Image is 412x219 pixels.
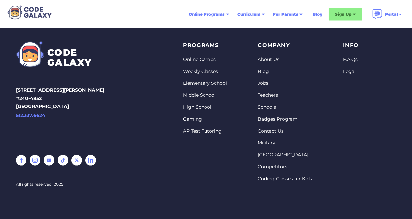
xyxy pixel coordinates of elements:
[258,56,312,63] a: About Us
[183,116,227,123] a: Gaming
[343,68,359,75] a: Legal
[385,11,398,18] div: Portal
[47,48,92,68] div: CODE GALAXY
[237,11,260,18] div: Curriculum
[258,68,312,75] a: Blog
[343,56,359,63] a: F.A.Qs
[258,176,312,182] a: Coding Classes for Kids
[258,41,312,50] p: Company
[16,181,104,188] div: All rights reserved, 2025
[233,8,269,20] div: Curriculum
[258,164,312,170] a: Competitors
[269,8,307,20] div: For Parents
[16,86,104,133] p: [STREET_ADDRESS][PERSON_NAME] #240-4852 [GEOGRAPHIC_DATA]
[16,111,104,120] a: 512.337.6624
[189,11,225,18] div: Online Programs
[258,140,312,146] a: Military
[258,104,312,111] a: Schools
[309,8,327,20] a: Blog
[273,11,298,18] div: For Parents
[183,80,227,87] a: Elementary School
[183,68,227,75] a: Weekly Classes
[183,128,227,135] a: AP Test Tutoring
[335,11,351,18] div: Sign Up
[185,8,233,20] div: Online Programs
[258,152,312,158] a: [GEOGRAPHIC_DATA]
[258,92,312,99] a: Teachers
[183,41,227,50] p: PROGRAMS
[16,41,104,68] a: CODEGALAXY
[183,56,227,63] a: Online Camps
[343,41,359,50] p: info
[258,116,312,123] a: Badges Program
[183,92,227,99] a: Middle School
[368,7,407,22] div: Portal
[258,80,312,87] a: Jobs
[329,8,362,21] div: Sign Up
[183,104,227,111] a: High School
[258,128,312,135] a: Contact Us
